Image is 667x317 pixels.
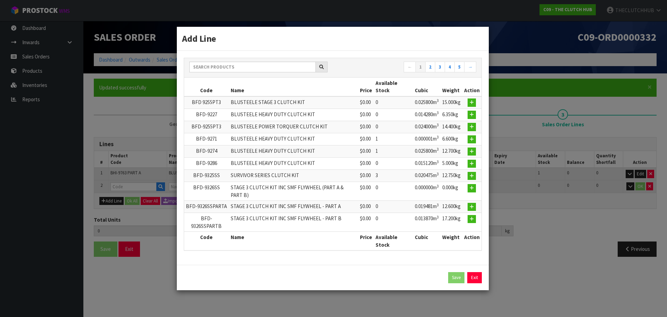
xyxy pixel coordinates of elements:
[358,201,374,213] td: $0.00
[358,158,374,170] td: $0.00
[374,182,413,201] td: 0
[440,121,462,133] td: 14.400kg
[229,121,358,133] td: BLUSTEELE POWER TORQUER CLUTCH KIT
[358,213,374,232] td: $0.00
[440,145,462,158] td: 12.700kg
[440,182,462,201] td: 0.000kg
[437,172,439,176] sup: 3
[440,170,462,182] td: 12.750kg
[184,201,229,213] td: BFD-9326SSPARTA
[413,158,440,170] td: 0.015120m
[182,32,484,45] h3: Add Line
[184,213,229,232] td: BFD-9326SSPARTB
[448,272,464,283] button: Save
[454,62,464,73] a: 5
[189,62,316,72] input: Search products
[437,110,439,115] sup: 3
[229,232,358,250] th: Name
[413,96,440,109] td: 0.025800m
[374,109,413,121] td: 0
[413,133,440,145] td: 0.000001m
[464,62,476,73] a: →
[358,145,374,158] td: $0.00
[358,133,374,145] td: $0.00
[374,78,413,96] th: Available Stock
[229,213,358,232] td: STAGE 3 CLUTCH KIT INC SMF FLYWHEEL - PART B
[413,213,440,232] td: 0.013870m
[462,78,481,96] th: Action
[440,158,462,170] td: 5.000kg
[229,78,358,96] th: Name
[229,109,358,121] td: BLUSTEELE HEAVY DUTY CLUTCH KIT
[184,109,229,121] td: BFD-9227
[404,62,416,73] a: ←
[440,133,462,145] td: 6.600kg
[440,78,462,96] th: Weight
[184,96,229,109] td: BFD 9255PT3
[437,184,439,189] sup: 3
[413,78,440,96] th: Cubic
[358,109,374,121] td: $0.00
[374,158,413,170] td: 0
[374,145,413,158] td: 1
[374,232,413,250] th: Available Stock
[374,133,413,145] td: 1
[358,232,374,250] th: Price
[358,182,374,201] td: $0.00
[467,272,482,283] a: Exit
[437,203,439,207] sup: 3
[229,133,358,145] td: BLUSTEELE HEAVY DUTY CLUTCH KIT
[184,232,229,250] th: Code
[425,62,435,73] a: 2
[338,62,476,74] nav: Page navigation
[184,133,229,145] td: BFD-9271
[437,215,439,220] sup: 3
[440,232,462,250] th: Weight
[437,122,439,127] sup: 3
[229,158,358,170] td: BLUSTEELE HEAVY DUTY CLUTCH KIT
[413,170,440,182] td: 0.020475m
[184,145,229,158] td: BFD-9274
[358,170,374,182] td: $0.00
[358,78,374,96] th: Price
[437,159,439,164] sup: 3
[413,145,440,158] td: 0.025800m
[440,109,462,121] td: 6.350kg
[437,147,439,152] sup: 3
[374,170,413,182] td: 3
[413,121,440,133] td: 0.024000m
[229,201,358,213] td: STAGE 3 CLUTCH KIT INC SMF FLYWHEEL - PART A
[229,182,358,201] td: STAGE 3 CLUTCH KIT INC SMF FLYWHEEL (PART A & PART B)
[413,201,440,213] td: 0.019481m
[184,170,229,182] td: BFD-9325SS
[440,96,462,109] td: 15.000kg
[184,121,229,133] td: BFD-9255PT3
[184,78,229,96] th: Code
[374,213,413,232] td: 0
[413,232,440,250] th: Cubic
[435,62,445,73] a: 3
[462,232,481,250] th: Action
[413,182,440,201] td: 0.000000m
[229,170,358,182] td: SURVIVOR SERIES CLUTCH KIT
[184,158,229,170] td: BFD-9286
[358,121,374,133] td: $0.00
[413,109,440,121] td: 0.014280m
[229,145,358,158] td: BLUSTEELE HEAVY DUTY CLUTCH KIT
[445,62,455,73] a: 4
[440,213,462,232] td: 17.200kg
[374,201,413,213] td: 0
[374,96,413,109] td: 0
[437,98,439,103] sup: 3
[358,96,374,109] td: $0.00
[437,135,439,140] sup: 3
[440,201,462,213] td: 12.600kg
[184,182,229,201] td: BFD-9326SS
[374,121,413,133] td: 0
[415,62,426,73] a: 1
[229,96,358,109] td: BLUSTEELE STAGE 3 CLUTCH KIT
